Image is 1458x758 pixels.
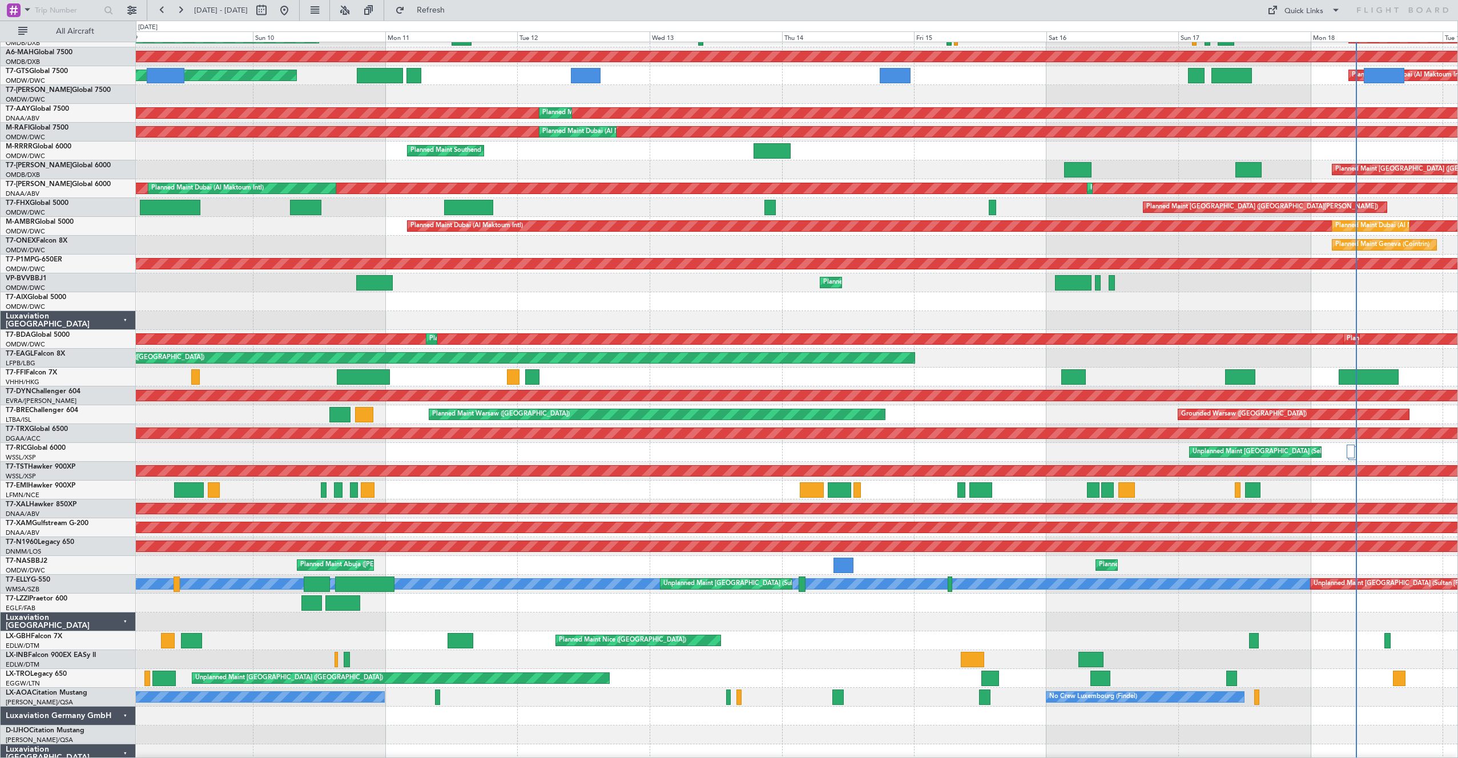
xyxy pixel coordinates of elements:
[6,275,47,282] a: VP-BVVBBJ1
[6,472,36,481] a: WSSL/XSP
[6,463,28,470] span: T7-TST
[6,294,66,301] a: T7-AIXGlobal 5000
[6,359,35,368] a: LFPB/LBG
[121,31,253,42] div: Sat 9
[6,378,39,386] a: VHHH/HKG
[6,162,72,169] span: T7-[PERSON_NAME]
[1090,180,1203,197] div: Planned Maint Dubai (Al Maktoum Intl)
[6,219,74,225] a: M-AMBRGlobal 5000
[1284,6,1323,17] div: Quick Links
[6,162,111,169] a: T7-[PERSON_NAME]Global 6000
[6,652,96,659] a: LX-INBFalcon 900EX EASy II
[390,1,458,19] button: Refresh
[6,482,28,489] span: T7-EMI
[1099,557,1227,574] div: Planned Maint Abuja ([PERSON_NAME] Intl)
[6,642,39,650] a: EDLW/DTM
[1262,1,1346,19] button: Quick Links
[6,539,38,546] span: T7-N1960
[6,416,31,424] a: LTBA/ISL
[6,397,76,405] a: EVRA/[PERSON_NAME]
[1311,31,1443,42] div: Mon 18
[6,453,36,462] a: WSSL/XSP
[6,576,31,583] span: T7-ELLY
[1178,31,1311,42] div: Sun 17
[6,332,70,338] a: T7-BDAGlobal 5000
[6,652,28,659] span: LX-INB
[1335,236,1429,253] div: Planned Maint Geneva (Cointrin)
[6,237,36,244] span: T7-ONEX
[6,407,78,414] a: T7-BREChallenger 604
[194,5,248,15] span: [DATE] - [DATE]
[6,275,30,282] span: VP-BVV
[6,671,30,678] span: LX-TRO
[6,237,67,244] a: T7-ONEXFalcon 8X
[542,123,655,140] div: Planned Maint Dubai (Al Maktoum Intl)
[6,284,45,292] a: OMDW/DWC
[6,595,29,602] span: T7-LZZI
[517,31,650,42] div: Tue 12
[6,510,39,518] a: DNAA/ABV
[6,727,29,734] span: D-IJHO
[6,501,76,508] a: T7-XALHawker 850XP
[6,256,62,263] a: T7-P1MPG-650ER
[6,491,39,499] a: LFMN/NCE
[6,87,72,94] span: T7-[PERSON_NAME]
[1046,31,1179,42] div: Sat 16
[6,124,30,131] span: M-RAFI
[6,660,39,669] a: EDLW/DTM
[410,142,481,159] div: Planned Maint Southend
[6,332,31,338] span: T7-BDA
[6,200,69,207] a: T7-FHXGlobal 5000
[6,208,45,217] a: OMDW/DWC
[195,670,383,687] div: Unplanned Maint [GEOGRAPHIC_DATA] ([GEOGRAPHIC_DATA])
[6,68,29,75] span: T7-GTS
[6,246,45,255] a: OMDW/DWC
[6,539,74,546] a: T7-N1960Legacy 650
[6,124,69,131] a: M-RAFIGlobal 7500
[1193,443,1335,461] div: Unplanned Maint [GEOGRAPHIC_DATA] (Seletar)
[1049,688,1137,705] div: No Crew Luxembourg (Findel)
[6,604,35,612] a: EGLF/FAB
[6,426,29,433] span: T7-TRX
[6,152,45,160] a: OMDW/DWC
[6,76,45,85] a: OMDW/DWC
[6,407,29,414] span: T7-BRE
[6,633,31,640] span: LX-GBH
[6,181,72,188] span: T7-[PERSON_NAME]
[429,330,542,348] div: Planned Maint Dubai (Al Maktoum Intl)
[6,49,73,56] a: A6-MAHGlobal 7500
[6,114,39,123] a: DNAA/ABV
[1181,406,1307,423] div: Grounded Warsaw ([GEOGRAPHIC_DATA])
[6,434,41,443] a: DGAA/ACC
[6,547,41,556] a: DNMM/LOS
[6,576,50,583] a: T7-ELLYG-550
[6,727,84,734] a: D-IJHOCitation Mustang
[6,189,39,198] a: DNAA/ABV
[6,698,73,707] a: [PERSON_NAME]/QSA
[385,31,518,42] div: Mon 11
[650,31,782,42] div: Wed 13
[6,445,27,451] span: T7-RIC
[6,566,45,575] a: OMDW/DWC
[300,557,429,574] div: Planned Maint Abuja ([PERSON_NAME] Intl)
[914,31,1046,42] div: Fri 15
[253,31,385,42] div: Sun 10
[6,39,40,47] a: OMDB/DXB
[6,219,35,225] span: M-AMBR
[6,106,30,112] span: T7-AAY
[559,632,686,649] div: Planned Maint Nice ([GEOGRAPHIC_DATA])
[6,585,39,594] a: WMSA/SZB
[6,595,67,602] a: T7-LZZIPraetor 600
[151,180,264,197] div: Planned Maint Dubai (Al Maktoum Intl)
[542,104,655,122] div: Planned Maint Dubai (Al Maktoum Intl)
[6,445,66,451] a: T7-RICGlobal 6000
[6,350,34,357] span: T7-EAGL
[6,68,68,75] a: T7-GTSGlobal 7500
[138,23,158,33] div: [DATE]
[410,217,523,235] div: Planned Maint Dubai (Al Maktoum Intl)
[6,58,40,66] a: OMDB/DXB
[6,426,68,433] a: T7-TRXGlobal 6500
[6,463,75,470] a: T7-TSTHawker 900XP
[6,690,87,696] a: LX-AOACitation Mustang
[6,265,45,273] a: OMDW/DWC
